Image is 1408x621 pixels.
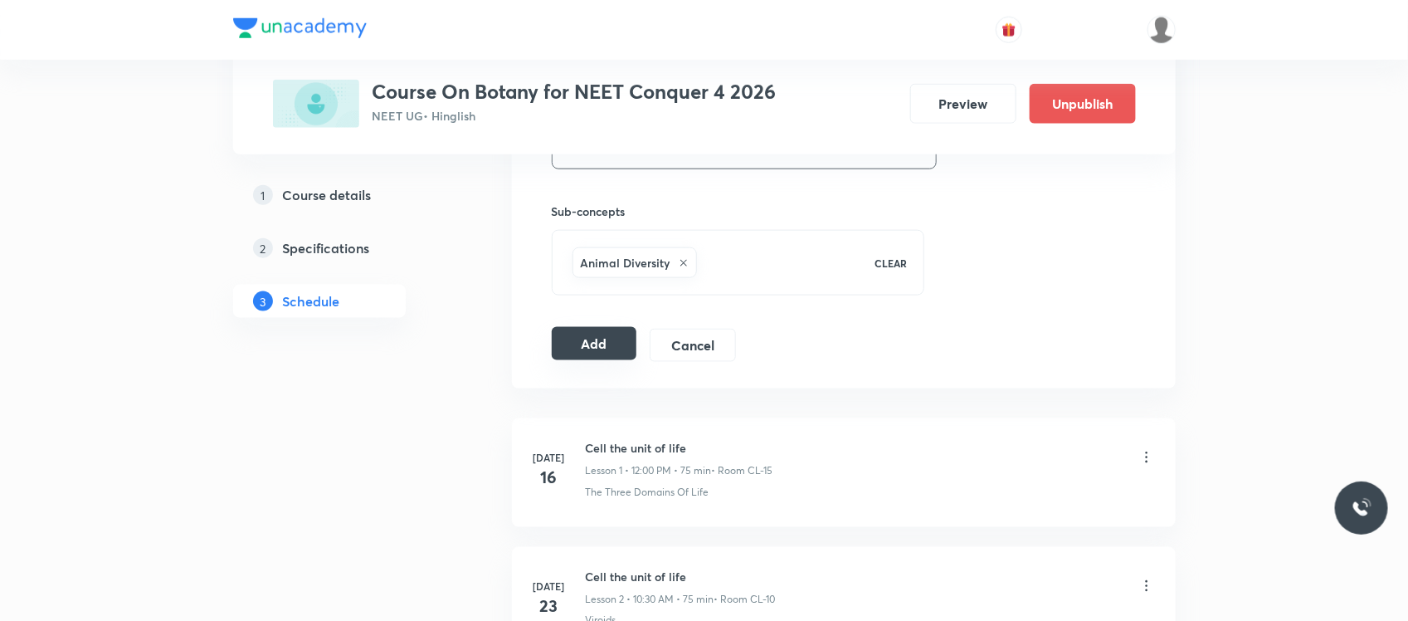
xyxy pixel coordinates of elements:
img: AEB38CCB-9568-48C0-A13D-1119BBDAA495_plus.png [273,80,359,128]
a: 1Course details [233,178,459,212]
p: The Three Domains Of Life [586,485,709,500]
h5: Course details [283,185,372,205]
a: Company Logo [233,18,367,42]
p: 3 [253,291,273,311]
p: Lesson 1 • 12:00 PM • 75 min [586,463,712,478]
button: Preview [910,84,1016,124]
h6: [DATE] [533,579,566,594]
a: 2Specifications [233,232,459,265]
h4: 23 [533,594,566,619]
p: 1 [253,185,273,205]
h6: Cell the unit of life [586,439,773,457]
img: Company Logo [233,18,367,38]
button: Add [552,327,637,360]
img: ttu [1352,498,1371,518]
h6: Sub-concepts [552,203,925,220]
h6: [DATE] [533,450,566,465]
h6: Animal Diversity [581,254,670,271]
p: CLEAR [875,256,907,271]
button: avatar [996,17,1022,43]
h3: Course On Botany for NEET Conquer 4 2026 [373,80,777,104]
img: Dipti [1147,16,1176,44]
h5: Specifications [283,238,370,258]
p: 2 [253,238,273,258]
h5: Schedule [283,291,340,311]
p: Lesson 2 • 10:30 AM • 75 min [586,592,714,607]
button: Cancel [650,329,735,362]
h6: Cell the unit of life [586,568,776,585]
button: Unpublish [1030,84,1136,124]
img: avatar [1001,22,1016,37]
p: NEET UG • Hinglish [373,107,777,125]
p: • Room CL-10 [714,592,776,607]
h4: 16 [533,465,566,490]
p: • Room CL-15 [712,463,773,478]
